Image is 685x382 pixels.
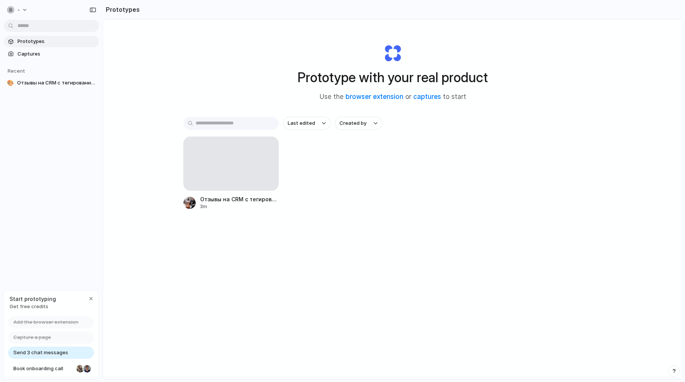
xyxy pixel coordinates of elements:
h1: Prototype with your real product [298,67,488,88]
div: 3m [200,203,279,210]
span: Last edited [288,119,315,127]
span: Book onboarding call [13,365,73,372]
span: Send 3 chat messages [13,349,68,357]
span: Recent [8,68,25,74]
span: Отзывы на CRM с тегированием [200,195,279,203]
div: Christian Iacullo [83,364,92,373]
span: Captures [18,50,96,58]
span: - [18,6,20,14]
span: Start prototyping [10,295,56,303]
a: browser extension [346,93,403,100]
h2: Prototypes [103,5,140,14]
span: Add the browser extension [13,318,78,326]
span: Prototypes [18,38,96,45]
a: 🎨Отзывы на CRM с тегированием [4,77,99,89]
div: 🎨 [7,79,14,87]
span: Отзывы на CRM с тегированием [17,79,96,87]
button: Last edited [283,117,330,130]
a: Captures [4,48,99,60]
a: Prototypes [4,36,99,47]
a: Book onboarding call [8,363,94,375]
div: Nicole Kubica [76,364,85,373]
a: captures [413,93,441,100]
span: Get free credits [10,303,56,310]
a: Отзывы на CRM с тегированием3m [183,137,279,210]
span: Created by [339,119,366,127]
button: Created by [335,117,382,130]
span: Capture a page [13,334,51,341]
button: - [4,4,32,16]
span: Use the or to start [320,92,466,102]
